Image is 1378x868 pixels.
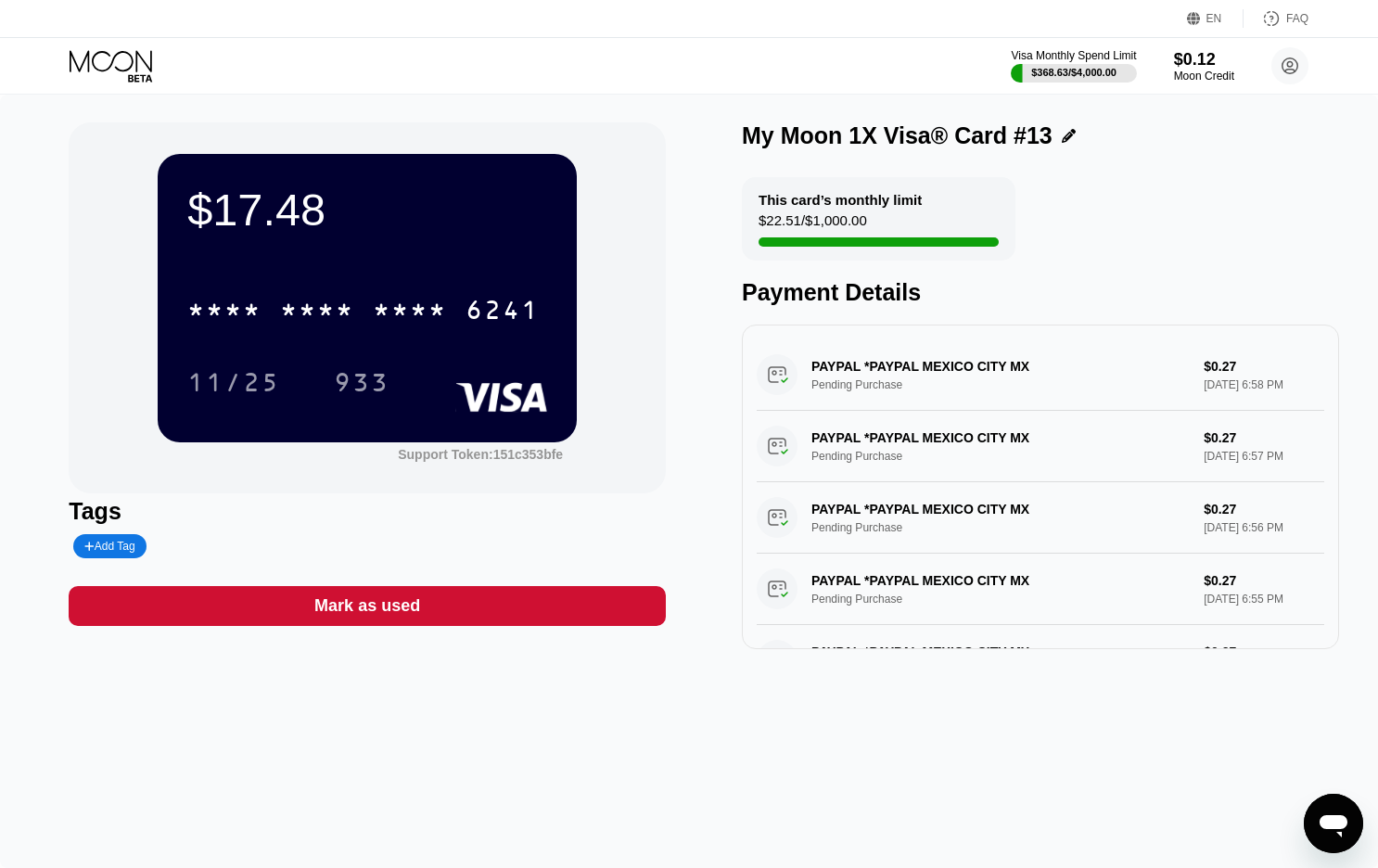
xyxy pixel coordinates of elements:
[1187,9,1244,28] div: EN
[334,370,389,400] div: 933
[1304,794,1363,853] iframe: Knop om het berichtenvenster te openen
[73,534,146,558] div: Add Tag
[187,184,547,236] div: $17.48
[1206,12,1222,25] div: EN
[187,370,280,400] div: 11/25
[1011,49,1136,83] div: Visa Monthly Spend Limit$368.63/$4,000.00
[314,595,420,617] div: Mark as used
[1286,12,1308,25] div: FAQ
[742,279,1339,306] div: Payment Details
[320,359,403,405] div: 933
[84,540,134,553] div: Add Tag
[1174,50,1234,70] div: $0.12
[759,212,867,237] div: $22.51 / $1,000.00
[69,498,666,525] div: Tags
[466,298,540,327] div: 6241
[398,447,563,462] div: Support Token: 151c353bfe
[173,359,294,405] div: 11/25
[1031,67,1116,78] div: $368.63 / $4,000.00
[1011,49,1136,62] div: Visa Monthly Spend Limit
[742,122,1053,149] div: My Moon 1X Visa® Card #13
[1174,70,1234,83] div: Moon Credit
[1244,9,1308,28] div: FAQ
[69,586,666,626] div: Mark as used
[1174,50,1234,83] div: $0.12Moon Credit
[759,192,922,208] div: This card’s monthly limit
[398,447,563,462] div: Support Token:151c353bfe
